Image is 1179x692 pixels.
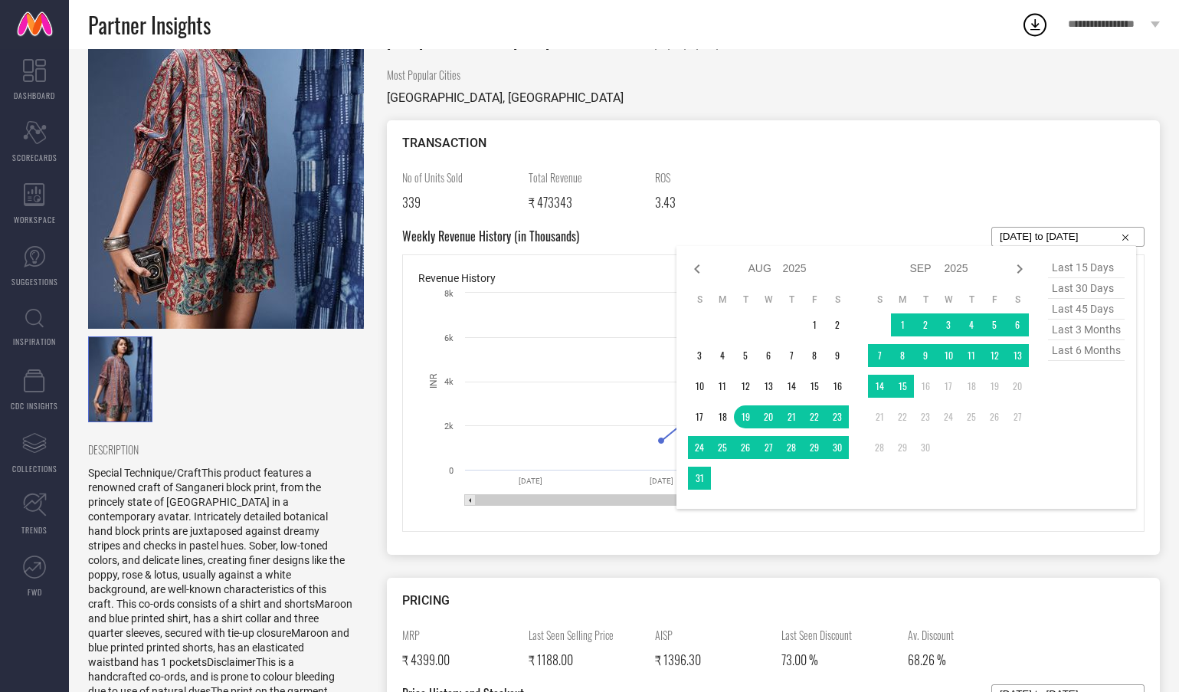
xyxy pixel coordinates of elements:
th: Sunday [688,294,711,306]
td: Sat Sep 13 2025 [1006,344,1029,367]
span: 3.43 [655,193,676,212]
td: Mon Sep 01 2025 [891,313,914,336]
td: Fri Sep 12 2025 [983,344,1006,367]
td: Sat Aug 09 2025 [826,344,849,367]
td: Wed Aug 27 2025 [757,436,780,459]
td: Mon Aug 11 2025 [711,375,734,398]
span: last 45 days [1048,299,1125,320]
th: Wednesday [937,294,960,306]
td: Sun Sep 14 2025 [868,375,891,398]
span: 68.26 % [908,651,946,669]
td: Tue Aug 26 2025 [734,436,757,459]
th: Tuesday [734,294,757,306]
span: Av. Discount [908,627,1023,643]
td: Fri Sep 05 2025 [983,313,1006,336]
th: Wednesday [757,294,780,306]
th: Friday [983,294,1006,306]
span: ₹ 4399.00 [402,651,450,669]
div: Next month [1010,260,1029,278]
th: Saturday [1006,294,1029,306]
td: Sat Aug 16 2025 [826,375,849,398]
td: Tue Aug 12 2025 [734,375,757,398]
td: Tue Sep 30 2025 [914,436,937,459]
td: Fri Aug 01 2025 [803,313,826,336]
span: CDC INSIGHTS [11,400,58,412]
td: Thu Sep 18 2025 [960,375,983,398]
td: Sat Aug 02 2025 [826,313,849,336]
td: Wed Sep 10 2025 [937,344,960,367]
span: WORKSPACE [14,214,56,225]
td: Sun Aug 03 2025 [688,344,711,367]
span: ₹ 1396.30 [655,651,701,669]
span: ₹ 473343 [529,193,572,212]
td: Tue Sep 02 2025 [914,313,937,336]
td: Tue Aug 05 2025 [734,344,757,367]
td: Mon Sep 22 2025 [891,405,914,428]
span: 339 [402,193,421,212]
td: Fri Aug 22 2025 [803,405,826,428]
div: PRICING [402,593,1145,608]
td: Fri Sep 19 2025 [983,375,1006,398]
text: 2k [444,421,454,431]
text: 0 [449,466,454,476]
th: Tuesday [914,294,937,306]
td: Thu Sep 25 2025 [960,405,983,428]
span: COLLECTIONS [12,463,57,474]
td: Thu Aug 28 2025 [780,436,803,459]
td: Wed Sep 24 2025 [937,405,960,428]
span: SUGGESTIONS [11,276,58,287]
td: Fri Aug 15 2025 [803,375,826,398]
th: Monday [711,294,734,306]
span: FWD [28,586,42,598]
td: Sun Aug 24 2025 [688,436,711,459]
td: Sun Sep 28 2025 [868,436,891,459]
td: Thu Sep 04 2025 [960,313,983,336]
span: ₹ 1188.00 [529,651,573,669]
th: Thursday [960,294,983,306]
td: Sun Aug 31 2025 [688,467,711,490]
td: Thu Sep 11 2025 [960,344,983,367]
span: last 30 days [1048,278,1125,299]
span: last 15 days [1048,257,1125,278]
th: Sunday [868,294,891,306]
td: Mon Aug 25 2025 [711,436,734,459]
span: INSPIRATION [13,336,56,347]
td: Fri Aug 08 2025 [803,344,826,367]
span: Last Seen Discount [781,627,896,643]
td: Sat Sep 06 2025 [1006,313,1029,336]
td: Sun Aug 10 2025 [688,375,711,398]
td: Sun Aug 17 2025 [688,405,711,428]
text: INR [428,373,439,389]
td: Wed Aug 20 2025 [757,405,780,428]
td: Sat Sep 20 2025 [1006,375,1029,398]
span: Revenue History [418,272,496,284]
th: Monday [891,294,914,306]
td: Tue Sep 16 2025 [914,375,937,398]
span: Weekly Revenue History (in Thousands) [402,227,579,247]
text: [DATE] [650,477,673,485]
td: Wed Sep 03 2025 [937,313,960,336]
td: Fri Sep 26 2025 [983,405,1006,428]
td: Mon Sep 15 2025 [891,375,914,398]
text: 4k [444,377,454,387]
td: Fri Aug 29 2025 [803,436,826,459]
td: Tue Aug 19 2025 [734,405,757,428]
span: last 3 months [1048,320,1125,340]
td: Sat Aug 23 2025 [826,405,849,428]
div: Previous month [688,260,706,278]
span: Last Seen Selling Price [529,627,644,643]
text: [DATE] [519,477,542,485]
span: Partner Insights [88,9,211,41]
span: MRP [402,627,517,643]
span: [GEOGRAPHIC_DATA], [GEOGRAPHIC_DATA] [387,90,624,105]
span: No of Units Sold [402,169,517,185]
td: Mon Aug 18 2025 [711,405,734,428]
input: Select... [1000,228,1136,246]
th: Saturday [826,294,849,306]
td: Mon Sep 29 2025 [891,436,914,459]
td: Tue Sep 09 2025 [914,344,937,367]
text: 6k [444,333,454,343]
th: Friday [803,294,826,306]
span: Total Revenue [529,169,644,185]
div: TRANSACTION [402,136,1145,150]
